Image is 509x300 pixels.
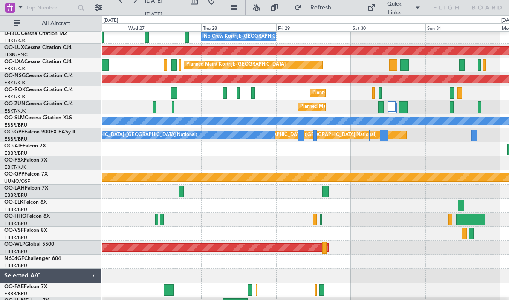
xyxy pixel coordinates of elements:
[127,23,201,31] div: Wed 27
[276,23,351,31] div: Fri 29
[300,101,399,113] div: Planned Maint Kortrijk-[GEOGRAPHIC_DATA]
[4,45,72,50] a: OO-LUXCessna Citation CJ4
[4,59,72,64] a: OO-LXACessna Citation CJ4
[4,130,75,135] a: OO-GPEFalcon 900EX EASy II
[4,186,48,191] a: OO-LAHFalcon 7X
[4,101,26,107] span: OO-ZUN
[4,228,47,233] a: OO-VSFFalcon 8X
[4,66,26,72] a: EBKT/KJK
[4,31,21,36] span: D-IBLU
[4,248,27,255] a: EBBR/BRU
[4,291,27,297] a: EBBR/BRU
[4,256,61,261] a: N604GFChallenger 604
[4,234,27,241] a: EBBR/BRU
[204,30,292,43] div: No Crew Kortrijk-[GEOGRAPHIC_DATA]
[4,87,73,92] a: OO-ROKCessna Citation CJ4
[4,220,27,227] a: EBBR/BRU
[4,158,47,163] a: OO-FSXFalcon 7X
[290,1,341,14] button: Refresh
[4,108,26,114] a: EBKT/KJK
[425,23,500,31] div: Sun 31
[4,122,27,128] a: EBBR/BRU
[4,200,47,205] a: OO-ELKFalcon 8X
[4,284,47,289] a: OO-FAEFalcon 7X
[4,164,26,170] a: EBKT/KJK
[201,23,276,31] div: Thu 28
[303,5,339,11] span: Refresh
[363,1,425,14] button: Quick Links
[4,200,23,205] span: OO-ELK
[4,115,25,121] span: OO-SLM
[22,20,90,26] span: All Aircraft
[4,73,73,78] a: OO-NSGCessna Citation CJ4
[4,115,72,121] a: OO-SLMCessna Citation XLS
[26,1,75,14] input: Trip Number
[4,256,24,261] span: N604GF
[351,23,425,31] div: Sat 30
[4,228,24,233] span: OO-VSF
[4,130,24,135] span: OO-GPE
[4,172,24,177] span: OO-GPP
[4,214,26,219] span: OO-HHO
[4,101,73,107] a: OO-ZUNCessna Citation CJ4
[4,284,24,289] span: OO-FAE
[4,144,23,149] span: OO-AIE
[4,172,48,177] a: OO-GPPFalcon 7X
[9,17,93,30] button: All Aircraft
[4,87,26,92] span: OO-ROK
[4,45,24,50] span: OO-LUX
[4,59,24,64] span: OO-LXA
[104,17,118,24] div: [DATE]
[4,262,27,269] a: EBBR/BRU
[4,192,27,199] a: EBBR/BRU
[4,80,26,86] a: EBKT/KJK
[4,73,26,78] span: OO-NSG
[312,87,412,99] div: Planned Maint Kortrijk-[GEOGRAPHIC_DATA]
[4,214,50,219] a: OO-HHOFalcon 8X
[4,206,27,213] a: EBBR/BRU
[4,144,46,149] a: OO-AIEFalcon 7X
[186,58,286,71] div: Planned Maint Kortrijk-[GEOGRAPHIC_DATA]
[4,178,30,185] a: UUMO/OSF
[4,186,25,191] span: OO-LAH
[54,129,197,141] div: No Crew [GEOGRAPHIC_DATA] ([GEOGRAPHIC_DATA] National)
[4,52,28,58] a: LFSN/ENC
[4,94,26,100] a: EBKT/KJK
[4,242,54,247] a: OO-WLPGlobal 5500
[4,136,27,142] a: EBBR/BRU
[4,31,67,36] a: D-IBLUCessna Citation M2
[4,150,27,156] a: EBBR/BRU
[4,242,25,247] span: OO-WLP
[4,37,26,44] a: EBKT/KJK
[4,158,24,163] span: OO-FSX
